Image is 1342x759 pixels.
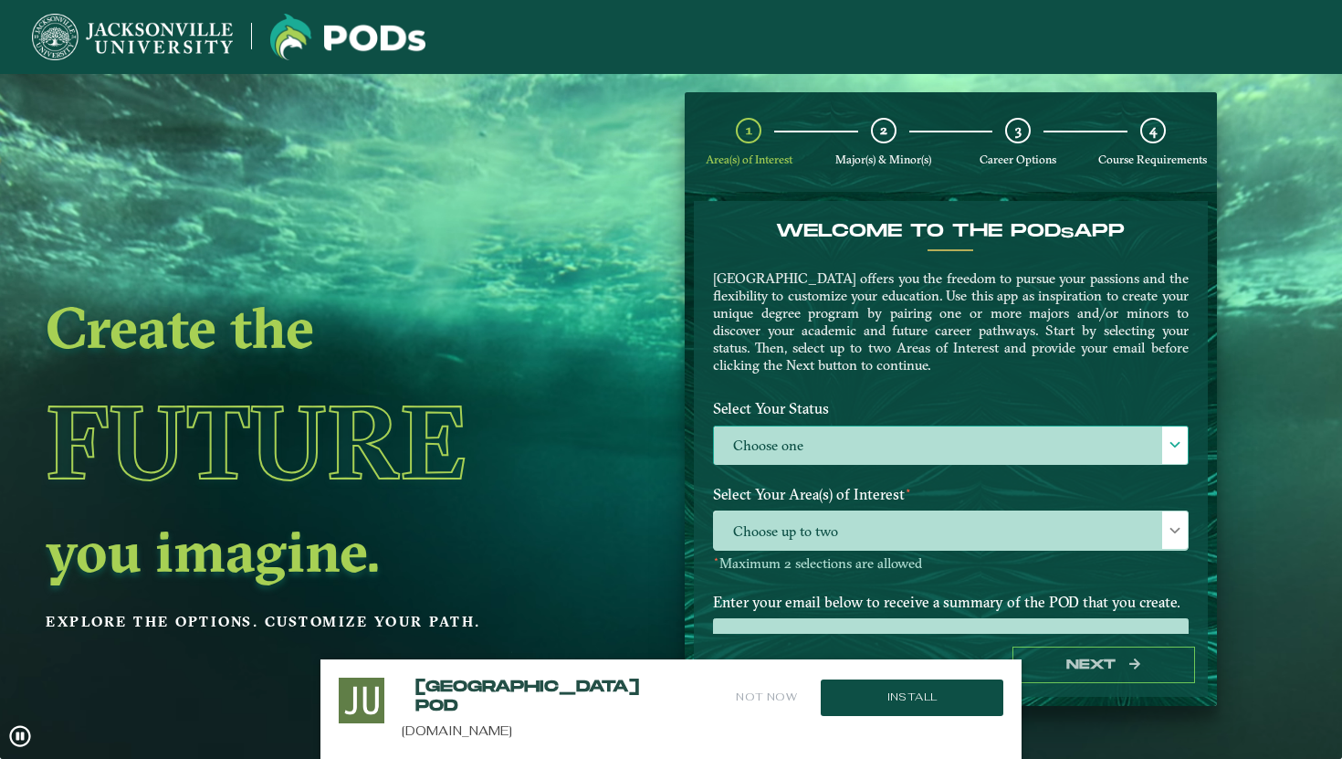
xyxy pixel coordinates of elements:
h2: you imagine. [46,525,559,576]
p: Explore the options. Customize your path. [46,608,559,636]
span: 4 [1149,121,1157,139]
h1: Future [46,359,559,525]
input: Enter your email [713,618,1189,658]
a: [DOMAIN_NAME] [402,722,512,739]
span: Career Options [980,153,1056,166]
span: Major(s) & Minor(s) [835,153,931,166]
span: Course Requirements [1098,153,1207,166]
p: [GEOGRAPHIC_DATA] offers you the freedom to pursue your passions and the flexibility to customize... [713,269,1189,374]
span: Area(s) of Interest [706,153,792,166]
button: Next [1012,647,1195,684]
label: Select Your Area(s) of Interest [699,478,1202,511]
h4: Welcome to the POD app [713,220,1189,242]
h2: Create the [46,301,559,353]
button: Not Now [734,678,799,717]
span: 3 [1015,121,1022,139]
span: Choose up to two [714,511,1188,551]
button: Install [821,680,1003,716]
img: Jacksonville University logo [270,14,425,60]
span: 2 [880,121,887,139]
h2: [GEOGRAPHIC_DATA] POD [415,678,606,715]
label: Choose one [714,427,1188,466]
img: Install this Application? [339,678,384,723]
label: Enter your email below to receive a summary of the POD that you create. [699,585,1202,618]
p: Maximum 2 selections are allowed [713,555,1189,573]
img: Jacksonville University logo [32,14,233,60]
sup: ⋆ [905,483,912,497]
label: Select Your Status [699,392,1202,426]
sub: s [1061,225,1074,242]
sup: ⋆ [713,553,719,565]
span: 1 [746,121,752,139]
